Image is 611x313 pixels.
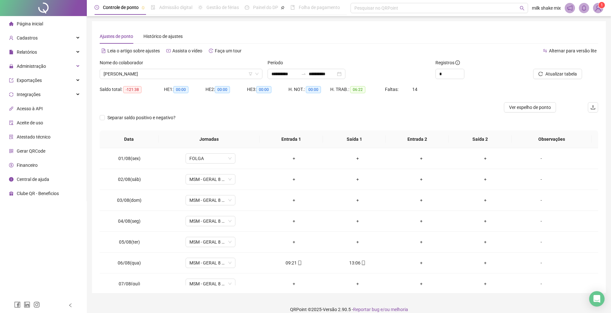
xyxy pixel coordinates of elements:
[17,120,43,125] span: Aceite de uso
[435,59,460,66] span: Registros
[395,238,448,246] div: +
[17,35,38,40] span: Cadastros
[209,49,213,53] span: history
[17,148,45,154] span: Gerar QRCode
[17,92,41,97] span: Integrações
[205,86,247,93] div: HE 2:
[395,218,448,225] div: +
[538,72,543,76] span: reload
[9,121,14,125] span: audit
[9,78,14,83] span: export
[543,49,547,53] span: swap
[17,21,43,26] span: Página inicial
[385,87,399,92] span: Faltas:
[353,307,408,312] span: Reportar bug e/ou melhoria
[9,163,14,167] span: dollar
[104,69,259,79] span: CARLOS EDUARDO VIEIRA DE OLIVEIRA
[253,5,278,10] span: Painel do DP
[522,280,560,287] div: -
[9,191,14,196] span: gift
[331,259,384,266] div: 13:06
[522,218,560,225] div: -
[143,34,183,39] span: Histórico de ajustes
[9,22,14,26] span: home
[247,86,288,93] div: HE 3:
[281,6,285,10] span: pushpin
[601,3,603,7] span: 1
[509,104,551,111] span: Ver espelho de ponto
[100,59,147,66] label: Nome do colaborador
[593,3,603,13] img: 12208
[245,5,249,10] span: dashboard
[331,218,384,225] div: +
[567,5,573,11] span: notification
[24,301,30,308] span: linkedin
[173,86,188,93] span: 00:00
[119,281,140,286] span: 07/08(qui)
[189,216,232,226] span: MSM - GERAL 8 HORAS
[395,155,448,162] div: +
[215,86,230,93] span: 00:00
[141,6,145,10] span: pushpin
[288,86,330,93] div: H. NOT.:
[17,134,50,139] span: Atestado técnico
[386,130,449,148] th: Entrada 2
[189,237,232,247] span: MSM - GERAL 8 HORAS
[189,174,232,184] span: MSM - GERAL 8 HORAS
[458,259,512,266] div: +
[350,86,365,93] span: 06:22
[17,163,38,168] span: Financeiro
[118,156,141,161] span: 01/08(sex)
[290,5,295,10] span: book
[14,301,21,308] span: facebook
[267,197,320,204] div: +
[458,197,512,204] div: +
[9,36,14,40] span: user-add
[330,86,385,93] div: H. TRAB.:
[504,102,556,112] button: Ver espelho de ponto
[95,5,99,10] span: clock-circle
[598,2,605,8] sup: Atualize o seu contato no menu Meus Dados
[323,130,386,148] th: Saída 1
[166,49,171,53] span: youtube
[260,130,323,148] th: Entrada 1
[458,238,512,246] div: +
[107,48,160,53] span: Leia o artigo sobre ajustes
[590,105,596,110] span: upload
[103,5,139,10] span: Controle de ponto
[100,34,133,39] span: Ajustes de ponto
[118,219,141,224] span: 04/08(seg)
[533,69,582,79] button: Atualizar tabela
[267,176,320,183] div: +
[267,155,320,162] div: +
[517,136,587,143] span: Observações
[458,218,512,225] div: +
[395,176,448,183] div: +
[395,259,448,266] div: +
[255,72,259,76] span: down
[522,155,560,162] div: -
[9,106,14,111] span: api
[249,72,252,76] span: filter
[9,177,14,182] span: info-circle
[331,280,384,287] div: +
[306,86,321,93] span: 00:00
[581,5,587,11] span: bell
[331,155,384,162] div: +
[520,6,524,11] span: search
[267,280,320,287] div: +
[17,78,42,83] span: Exportações
[267,259,320,266] div: 09:21
[9,50,14,54] span: file
[189,258,232,268] span: MSM - GERAL 8 HORAS
[159,5,192,10] span: Admissão digital
[458,280,512,287] div: +
[17,49,37,55] span: Relatórios
[532,4,561,12] span: milk shake mix
[9,92,14,97] span: sync
[100,130,159,148] th: Data
[17,106,43,111] span: Acesso à API
[123,86,141,93] span: -121:38
[68,303,73,308] span: left
[118,177,141,182] span: 02/08(sáb)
